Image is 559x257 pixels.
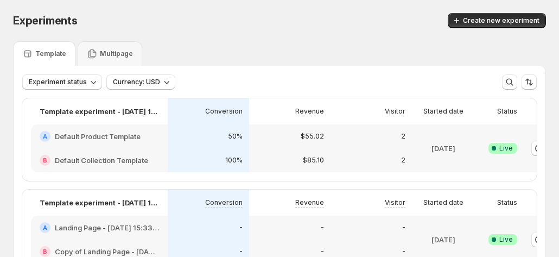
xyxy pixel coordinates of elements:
[423,198,463,207] p: Started date
[106,74,175,90] button: Currency: USD
[29,78,87,86] span: Experiment status
[43,248,47,255] h2: B
[100,49,133,58] p: Multipage
[431,143,455,154] p: [DATE]
[385,107,405,116] p: Visitor
[431,234,455,245] p: [DATE]
[321,247,324,256] p: -
[423,107,463,116] p: Started date
[55,131,141,142] h2: Default Product Template
[239,247,243,256] p: -
[55,155,148,166] h2: Default Collection Template
[499,144,513,153] span: Live
[43,133,47,140] h2: A
[40,106,159,117] p: Template experiment - [DATE] 12:49:14
[22,74,102,90] button: Experiment status
[55,222,159,233] h2: Landing Page - [DATE] 15:33:01
[522,74,537,90] button: Sort the results
[401,156,405,165] p: 2
[55,246,159,257] h2: Copy of Landing Page - [DATE] 15:33:01
[497,198,517,207] p: Status
[225,156,243,165] p: 100%
[321,223,324,232] p: -
[113,78,160,86] span: Currency: USD
[228,132,243,141] p: 50%
[239,223,243,232] p: -
[43,157,47,164] h2: B
[497,107,517,116] p: Status
[205,198,243,207] p: Conversion
[402,247,405,256] p: -
[295,107,324,116] p: Revenue
[301,132,324,141] p: $55.02
[35,49,66,58] p: Template
[499,235,513,244] span: Live
[303,156,324,165] p: $85.10
[43,224,47,231] h2: A
[402,223,405,232] p: -
[205,107,243,116] p: Conversion
[401,132,405,141] p: 2
[448,13,546,28] button: Create new experiment
[385,198,405,207] p: Visitor
[295,198,324,207] p: Revenue
[463,16,539,25] span: Create new experiment
[40,197,159,208] p: Template experiment - [DATE] 12:49:28
[13,14,78,27] span: Experiments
